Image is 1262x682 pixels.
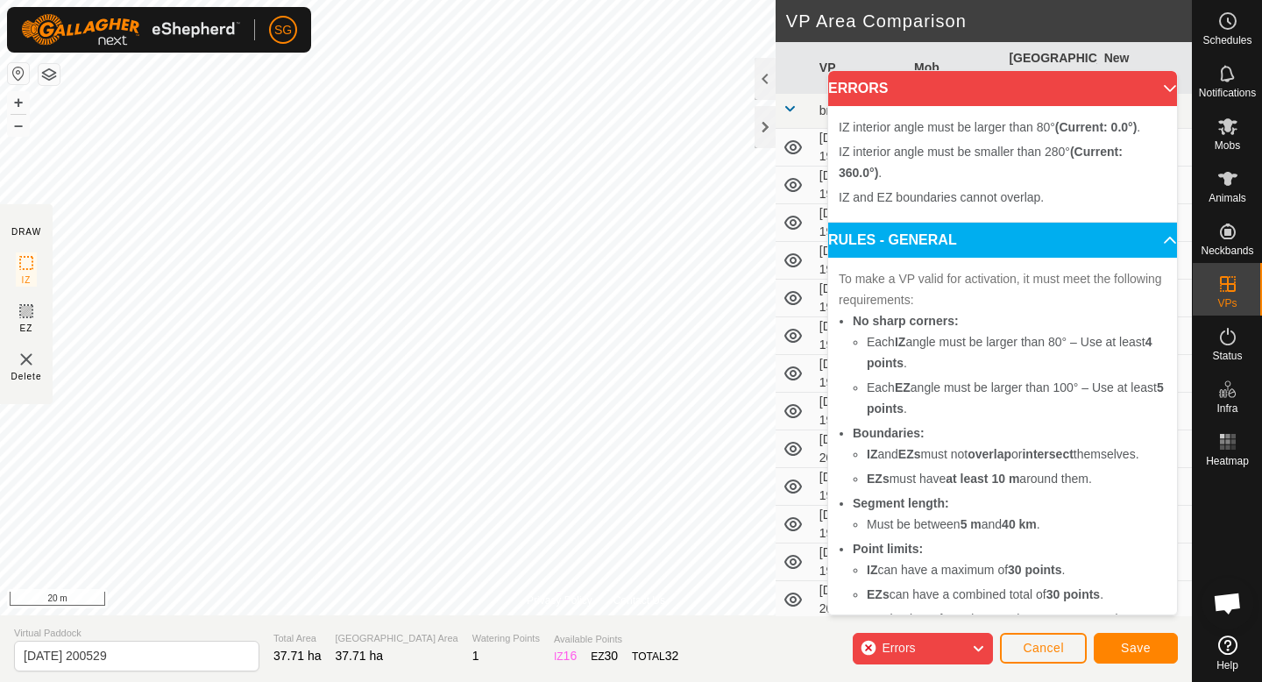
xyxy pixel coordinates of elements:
[632,647,678,665] div: TOTAL
[907,42,1002,94] th: Mob
[613,593,665,608] a: Contact Us
[20,322,33,335] span: EZ
[853,426,925,440] b: Boundaries:
[605,649,619,663] span: 30
[1202,35,1251,46] span: Schedules
[554,632,678,647] span: Available Points
[946,472,1019,486] b: at least 10 m
[11,370,42,383] span: Delete
[812,242,907,280] td: [DATE] 195114
[1121,641,1151,655] span: Save
[895,335,905,349] b: IZ
[942,612,953,626] b: IZ
[1002,42,1096,94] th: [GEOGRAPHIC_DATA] Area
[1217,298,1237,309] span: VPs
[812,430,907,468] td: [DATE] 200115
[1202,577,1254,629] div: Open chat
[1216,403,1237,414] span: Infra
[273,649,322,663] span: 37.71 ha
[1046,587,1100,601] b: 30 points
[1023,641,1064,655] span: Cancel
[1199,88,1256,98] span: Notifications
[819,103,863,117] span: braziers
[853,542,923,556] b: Point limits:
[812,167,907,204] td: [DATE] 194728
[812,355,907,393] td: [DATE] 195719
[867,380,1164,416] b: 5 points
[1022,447,1073,461] b: intersect
[1117,612,1131,626] b: 46
[867,331,1166,373] li: Each angle must be larger than 80° – Use at least .
[11,225,41,238] div: DRAW
[867,587,890,601] b: EZs
[1000,633,1087,664] button: Cancel
[867,608,1166,629] li: Total points of and together cannot exceed .
[839,190,1044,204] span: IZ and EZ boundaries cannot overlap.
[867,335,1152,370] b: 4 points
[472,631,540,646] span: Watering Points
[867,559,1166,580] li: can have a maximum of .
[39,64,60,85] button: Map Layers
[554,647,577,665] div: IZ
[812,129,907,167] td: [DATE] 194705
[1209,193,1246,203] span: Animals
[1201,245,1253,256] span: Neckbands
[274,21,292,39] span: SG
[21,14,240,46] img: Gallagher Logo
[336,631,458,646] span: [GEOGRAPHIC_DATA] Area
[812,393,907,430] td: [DATE] 195925
[1215,140,1240,151] span: Mobs
[527,593,592,608] a: Privacy Policy
[273,631,322,646] span: Total Area
[1097,42,1192,94] th: New Allocation
[336,649,384,663] span: 37.71 ha
[839,145,1123,180] span: IZ interior angle must be smaller than 280° .
[1212,351,1242,361] span: Status
[812,280,907,317] td: [DATE] 195304
[8,63,29,84] button: Reset Map
[828,258,1177,643] p-accordion-content: RULES - GENERAL
[839,120,1140,134] span: IZ interior angle must be larger than 80° .
[853,314,959,328] b: No sharp corners:
[839,272,1162,307] span: To make a VP valid for activation, it must meet the following requirements:
[812,468,907,506] td: [DATE] 195557
[1002,517,1037,531] b: 40 km
[22,274,32,287] span: IZ
[828,223,1177,258] p-accordion-header: RULES - GENERAL
[1008,563,1061,577] b: 30 points
[812,506,907,543] td: [DATE] 195630
[812,543,907,581] td: [DATE] 195813
[812,204,907,242] td: [DATE] 194814
[867,563,877,577] b: IZ
[665,649,679,663] span: 32
[867,514,1166,535] li: Must be between and .
[867,584,1166,605] li: can have a combined total of .
[853,496,949,510] b: Segment length:
[961,517,982,531] b: 5 m
[898,447,921,461] b: EZs
[472,649,479,663] span: 1
[828,71,1177,106] p-accordion-header: ERRORS
[828,106,1177,222] p-accordion-content: ERRORS
[14,626,259,641] span: Virtual Paddock
[867,447,877,461] b: IZ
[1055,120,1138,134] b: (Current: 0.0°)
[1206,456,1249,466] span: Heatmap
[867,472,890,486] b: EZs
[591,647,618,665] div: EZ
[812,42,907,94] th: VP
[1094,633,1178,664] button: Save
[564,649,578,663] span: 16
[867,468,1166,489] li: must have around them.
[1193,629,1262,678] a: Help
[867,377,1166,419] li: Each angle must be larger than 100° – Use at least .
[974,612,989,626] b: EZ
[968,447,1011,461] b: overlap
[882,641,915,655] span: Errors
[828,233,957,247] span: RULES - GENERAL
[828,82,888,96] span: ERRORS
[1216,660,1238,671] span: Help
[16,349,37,370] img: VP
[786,11,1192,32] h2: VP Area Comparison
[895,380,911,394] b: EZ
